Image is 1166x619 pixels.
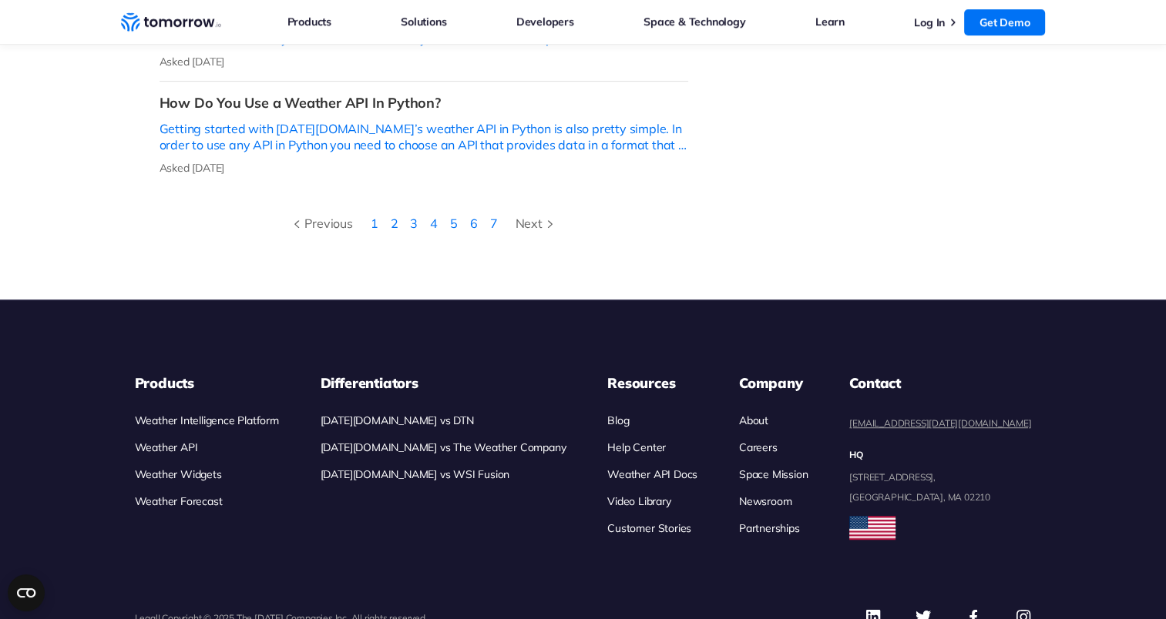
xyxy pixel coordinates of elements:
dt: HQ [849,449,1031,461]
h3: How Do You Use a Weather API In Python? [160,94,688,112]
a: Careers [739,440,778,454]
a: Video Library [607,494,670,508]
h3: Differentiators [321,374,566,393]
a: Partnerships [739,521,800,535]
h3: Company [739,374,808,393]
a: Products [287,12,331,32]
a: Get Demo [964,9,1045,35]
a: Solutions [401,12,446,32]
dl: contact details [849,374,1031,507]
a: Log In [914,15,945,29]
a: 7 [490,216,498,231]
dt: Contact [849,374,1031,393]
div: Next [515,213,557,233]
a: About [739,413,768,427]
p: Asked [DATE] [160,55,688,69]
a: Help Center [607,440,666,454]
a: [DATE][DOMAIN_NAME] vs WSI Fusion [321,467,509,481]
a: Newsroom [739,494,791,508]
button: Open CMP widget [8,574,45,611]
a: Home link [121,11,221,34]
a: How Do You Use a Weather API In Python?Getting started with [DATE][DOMAIN_NAME]’s weather API in ... [160,82,688,187]
div: Previous [289,213,352,233]
a: Developers [516,12,574,32]
h3: Resources [607,374,697,393]
a: 1 [371,216,378,231]
a: Weather API Docs [607,467,697,481]
a: 5 [450,216,458,231]
a: Learn [815,12,845,32]
dd: [STREET_ADDRESS], [GEOGRAPHIC_DATA], MA 02210 [849,467,1031,507]
a: Customer Stories [607,521,691,535]
a: Previous [277,213,364,233]
a: [DATE][DOMAIN_NAME] vs DTN [321,413,474,427]
a: 6 [470,216,478,231]
p: Asked [DATE] [160,161,688,175]
a: Weather Widgets [135,467,222,481]
h3: Products [135,374,279,393]
a: 3 [410,216,418,231]
p: Getting started with [DATE][DOMAIN_NAME]’s weather API in Python is also pretty simple. In order ... [160,121,688,153]
a: Weather Intelligence Platform [135,413,279,427]
a: Space & Technology [643,12,745,32]
img: usa flag [849,516,896,540]
a: Next [503,213,569,233]
a: Weather Forecast [135,494,223,508]
a: Weather API [135,440,198,454]
a: [EMAIL_ADDRESS][DATE][DOMAIN_NAME] [849,417,1031,429]
a: Space Mission [739,467,808,481]
a: [DATE][DOMAIN_NAME] vs The Weather Company [321,440,566,454]
a: Blog [607,413,629,427]
a: 2 [391,216,398,231]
